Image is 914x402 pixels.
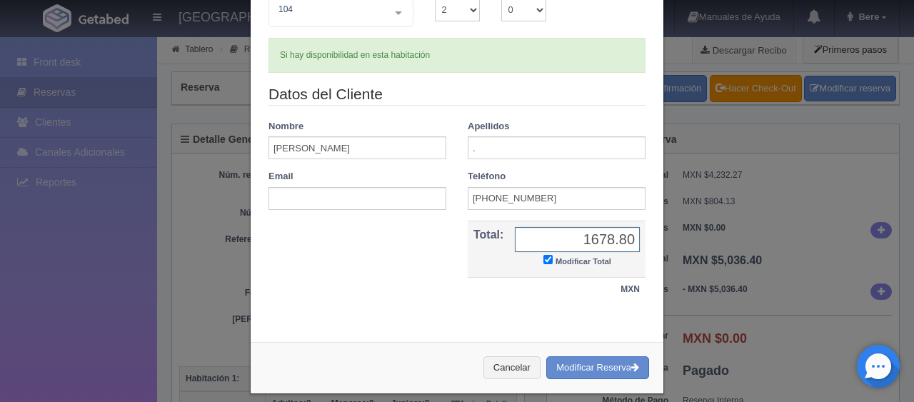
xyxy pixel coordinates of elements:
[546,356,649,380] button: Modificar Reserva
[468,120,510,134] label: Apellidos
[275,2,384,16] span: 104
[543,255,553,264] input: Modificar Total
[556,257,611,266] small: Modificar Total
[483,356,541,380] button: Cancelar
[468,170,506,184] label: Teléfono
[621,284,640,294] strong: MXN
[275,2,283,25] input: Seleccionar hab.
[268,120,303,134] label: Nombre
[468,221,509,278] th: Total:
[268,84,646,106] legend: Datos del Cliente
[268,38,646,73] div: Si hay disponibilidad en esta habitación
[268,170,293,184] label: Email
